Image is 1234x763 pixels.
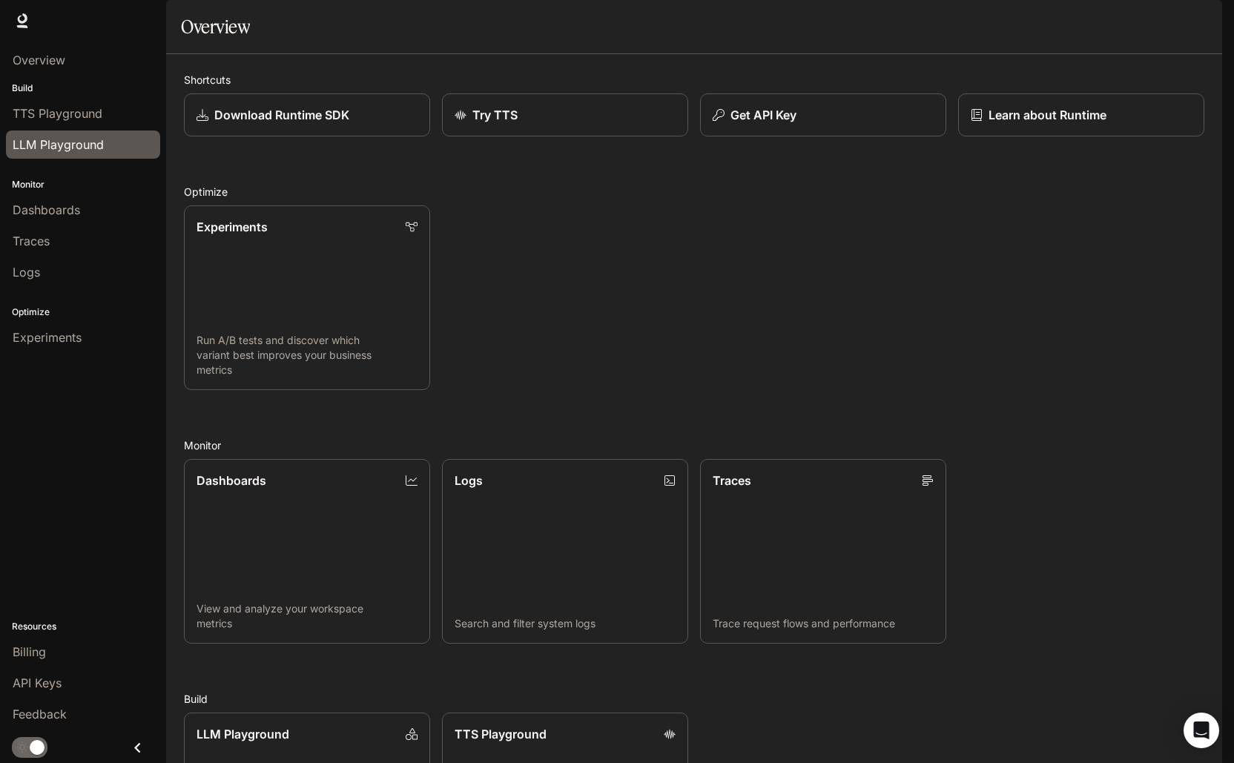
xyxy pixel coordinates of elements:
p: Search and filter system logs [455,616,676,631]
a: DashboardsView and analyze your workspace metrics [184,459,430,644]
p: TTS Playground [455,725,547,743]
h2: Optimize [184,184,1204,199]
a: Try TTS [442,93,688,136]
p: Traces [713,472,751,489]
p: Experiments [197,218,268,236]
a: Learn about Runtime [958,93,1204,136]
h2: Monitor [184,437,1204,453]
a: LogsSearch and filter system logs [442,459,688,644]
p: Run A/B tests and discover which variant best improves your business metrics [197,333,418,377]
p: Trace request flows and performance [713,616,934,631]
a: ExperimentsRun A/B tests and discover which variant best improves your business metrics [184,205,430,390]
p: Download Runtime SDK [214,106,349,124]
p: Dashboards [197,472,266,489]
a: TracesTrace request flows and performance [700,459,946,644]
h1: Overview [181,12,250,42]
p: Try TTS [472,106,518,124]
p: Logs [455,472,483,489]
h2: Build [184,691,1204,707]
p: LLM Playground [197,725,289,743]
a: Download Runtime SDK [184,93,430,136]
div: Open Intercom Messenger [1184,713,1219,748]
p: Learn about Runtime [989,106,1106,124]
button: Get API Key [700,93,946,136]
h2: Shortcuts [184,72,1204,87]
p: Get API Key [730,106,796,124]
p: View and analyze your workspace metrics [197,601,418,631]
